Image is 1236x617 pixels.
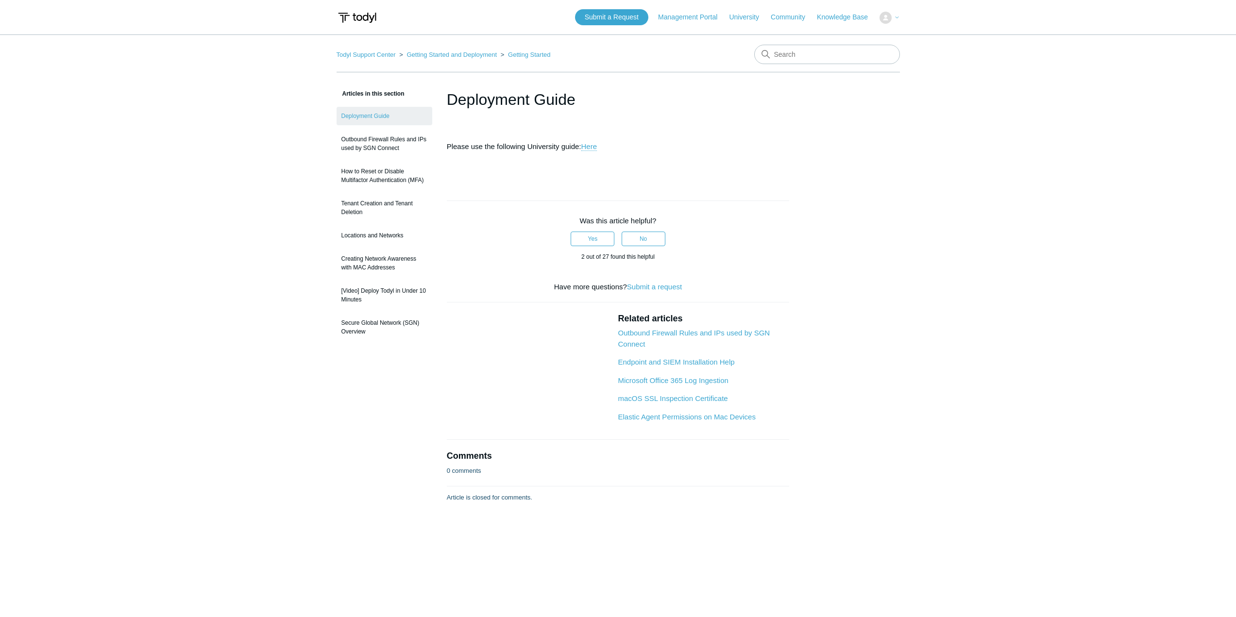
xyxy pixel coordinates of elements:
[571,232,614,246] button: This article was helpful
[337,107,432,125] a: Deployment Guide
[337,226,432,245] a: Locations and Networks
[627,283,682,291] a: Submit a request
[499,51,551,58] li: Getting Started
[337,51,396,58] a: Todyl Support Center
[581,142,597,151] a: Here
[618,376,728,384] a: Microsoft Office 365 Log Ingestion
[337,282,432,309] a: [Video] Deploy Todyl in Under 10 Minutes
[581,253,655,260] span: 2 out of 27 found this helpful
[397,51,499,58] li: Getting Started and Deployment
[618,312,789,325] h2: Related articles
[447,466,481,476] p: 0 comments
[771,12,815,22] a: Community
[575,9,648,25] a: Submit a Request
[658,12,727,22] a: Management Portal
[337,90,405,97] span: Articles in this section
[447,450,790,463] h2: Comments
[337,9,378,27] img: Todyl Support Center Help Center home page
[337,130,432,157] a: Outbound Firewall Rules and IPs used by SGN Connect
[508,51,550,58] a: Getting Started
[337,314,432,341] a: Secure Global Network (SGN) Overview
[618,413,755,421] a: Elastic Agent Permissions on Mac Devices
[447,282,790,293] div: Have more questions?
[618,329,770,348] a: Outbound Firewall Rules and IPs used by SGN Connect
[754,45,900,64] input: Search
[817,12,878,22] a: Knowledge Base
[729,12,768,22] a: University
[406,51,497,58] a: Getting Started and Deployment
[337,250,432,277] a: Creating Network Awareness with MAC Addresses
[337,162,432,189] a: How to Reset or Disable Multifactor Authentication (MFA)
[618,358,734,366] a: Endpoint and SIEM Installation Help
[580,217,657,225] span: Was this article helpful?
[337,194,432,221] a: Tenant Creation and Tenant Deletion
[447,493,532,502] p: Article is closed for comments.
[622,232,665,246] button: This article was not helpful
[618,394,728,402] a: macOS SSL Inspection Certificate
[447,141,790,152] p: Please use the following University guide:
[447,88,790,111] h1: Deployment Guide
[337,51,398,58] li: Todyl Support Center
